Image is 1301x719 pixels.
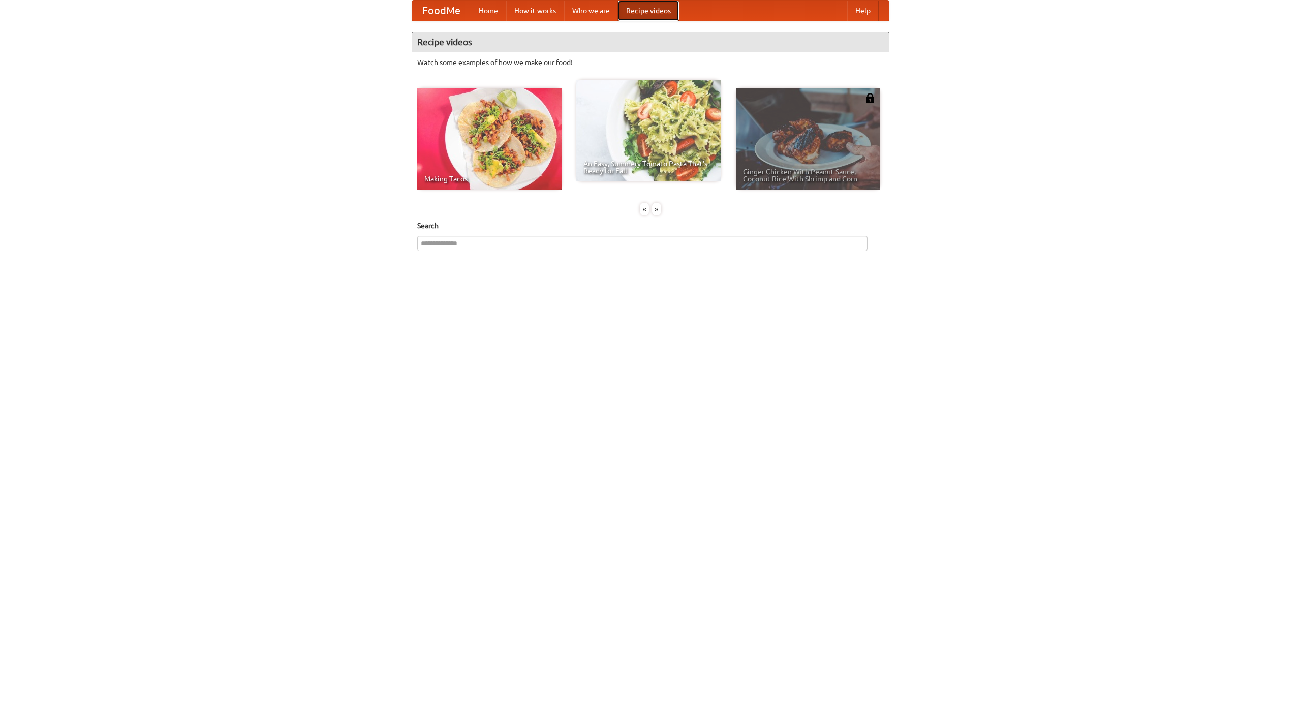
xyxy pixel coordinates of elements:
a: Who we are [564,1,618,21]
a: How it works [506,1,564,21]
a: Home [471,1,506,21]
span: Making Tacos [424,175,554,182]
p: Watch some examples of how we make our food! [417,57,884,68]
h5: Search [417,221,884,231]
a: Help [847,1,879,21]
img: 483408.png [865,93,875,103]
div: « [640,203,649,215]
span: An Easy, Summery Tomato Pasta That's Ready for Fall [583,160,714,174]
h4: Recipe videos [412,32,889,52]
a: An Easy, Summery Tomato Pasta That's Ready for Fall [576,80,721,181]
div: » [652,203,661,215]
a: FoodMe [412,1,471,21]
a: Recipe videos [618,1,679,21]
a: Making Tacos [417,88,562,190]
